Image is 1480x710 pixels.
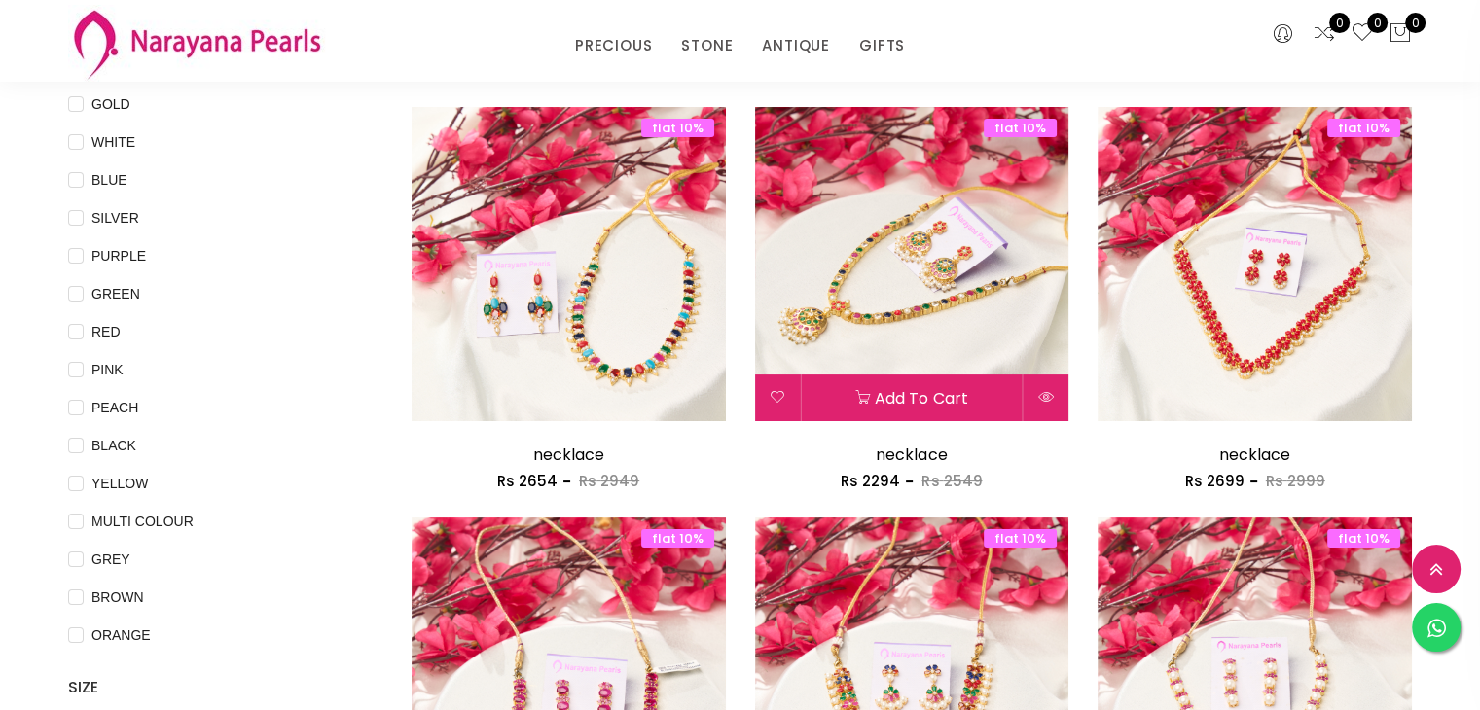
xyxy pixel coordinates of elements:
[1313,21,1336,47] a: 0
[84,169,135,191] span: BLUE
[497,471,558,491] span: Rs 2654
[84,321,128,342] span: RED
[762,31,830,60] a: ANTIQUE
[1389,21,1412,47] button: 0
[84,397,146,418] span: PEACH
[876,444,947,466] a: necklace
[1351,21,1374,47] a: 0
[984,529,1057,548] span: flat 10%
[1327,119,1400,137] span: flat 10%
[802,374,1023,421] button: Add to cart
[859,31,905,60] a: GIFTS
[1327,529,1400,548] span: flat 10%
[1329,13,1350,33] span: 0
[84,624,159,646] span: ORANGE
[84,473,156,494] span: YELLOW
[755,374,801,421] button: Add to wishlist
[84,245,154,266] span: PURPLE
[84,283,148,304] span: GREEN
[1367,13,1388,33] span: 0
[84,93,138,115] span: GOLD
[84,549,138,570] span: GREY
[84,586,152,608] span: BROWN
[84,207,147,229] span: SILVER
[68,676,353,699] h4: SIZE
[579,471,639,491] span: Rs 2949
[533,444,604,466] a: necklace
[84,359,131,380] span: PINK
[921,471,982,491] span: Rs 2549
[84,435,144,456] span: BLACK
[641,119,714,137] span: flat 10%
[1023,374,1068,421] button: Quick View
[681,31,733,60] a: STONE
[1405,13,1426,33] span: 0
[641,529,714,548] span: flat 10%
[1266,471,1325,491] span: Rs 2999
[1219,444,1290,466] a: necklace
[1185,471,1245,491] span: Rs 2699
[84,131,143,153] span: WHITE
[575,31,652,60] a: PRECIOUS
[841,471,900,491] span: Rs 2294
[984,119,1057,137] span: flat 10%
[84,511,201,532] span: MULTI COLOUR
